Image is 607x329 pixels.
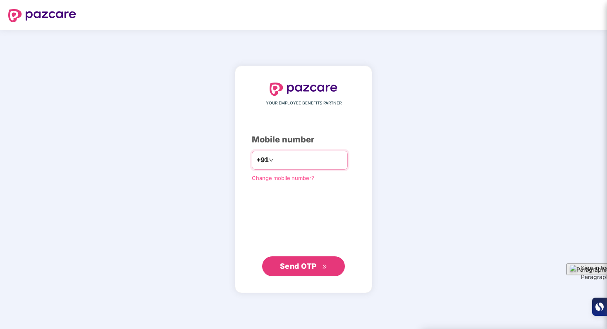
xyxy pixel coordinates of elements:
[322,264,327,270] span: double-right
[280,262,317,270] span: Send OTP
[8,9,76,22] img: logo
[270,83,337,96] img: logo
[256,155,269,165] span: +91
[269,158,274,163] span: down
[266,100,342,107] span: YOUR EMPLOYEE BENEFITS PARTNER
[252,175,314,181] a: Change mobile number?
[262,256,345,276] button: Send OTPdouble-right
[252,133,355,146] div: Mobile number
